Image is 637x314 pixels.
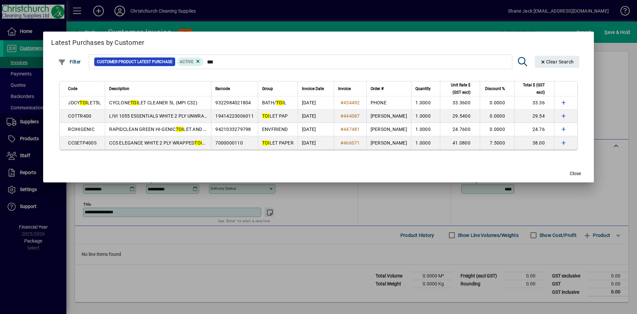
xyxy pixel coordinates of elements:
[440,110,480,123] td: 29.5400
[338,112,362,120] a: #444087
[444,81,476,96] div: Unit Rate $ (GST excl)
[302,85,330,92] div: Invoice Date
[565,168,586,180] button: Close
[262,85,273,92] span: Group
[411,96,440,110] td: 1.0000
[262,113,270,119] em: TOI
[338,139,362,147] a: #466071
[215,85,230,92] span: Barcode
[338,85,362,92] div: Invoice
[58,59,81,64] span: Filter
[177,57,204,66] mat-chip: Product Activation Status: Active
[480,96,514,110] td: 0.0000
[519,81,545,96] span: Total $ (GST excl)
[514,136,554,150] td: 38.00
[540,59,574,64] span: Clear Search
[262,127,288,132] span: ENVFRIEND
[262,85,294,92] div: Group
[215,140,243,146] span: 7000000110
[480,110,514,123] td: 0.0000
[415,85,437,92] div: Quantity
[298,123,334,136] td: [DATE]
[440,136,480,150] td: 41.0800
[343,100,360,105] span: 434492
[343,140,360,146] span: 466071
[514,96,554,110] td: 33.36
[371,85,407,92] div: Order #
[302,85,324,92] span: Invoice Date
[262,113,288,119] span: LET PAP
[340,140,343,146] span: #
[262,100,286,105] span: BATH/ L
[444,81,470,96] span: Unit Rate $ (GST excl)
[68,113,91,119] span: COTTR400
[340,113,343,119] span: #
[514,123,554,136] td: 24.76
[440,96,480,110] td: 33.3600
[535,56,579,68] button: Clear
[68,140,97,146] span: CCSETP400S
[366,96,411,110] td: PHONE
[180,59,193,64] span: Active
[298,110,334,123] td: [DATE]
[338,126,362,133] a: #447481
[97,58,173,65] span: Customer Product Latest Purchase
[68,85,77,92] span: Code
[415,85,431,92] span: Quantity
[519,81,551,96] div: Total $ (GST excl)
[366,110,411,123] td: [PERSON_NAME]
[215,100,251,105] span: 9322984021804
[298,136,334,150] td: [DATE]
[366,136,411,150] td: [PERSON_NAME]
[366,123,411,136] td: [PERSON_NAME]
[68,127,95,132] span: RCIHIGENIC
[411,136,440,150] td: 1.0000
[411,123,440,136] td: 1.0000
[480,123,514,136] td: 0.0000
[176,127,183,132] em: TOI
[276,100,284,105] em: TOI
[215,127,251,132] span: 9421033279798
[109,100,197,105] span: CYCLONE LET CLEANER 5L (MPI C32)
[440,123,480,136] td: 24.7600
[485,85,505,92] span: Discount %
[109,113,289,119] span: LIVI 1055 ESSENTIALS WHITE 2 PLY UNWRAPPED LET ROLLS 400S X 36 (6X6PK)
[109,140,249,146] span: CCS ELEGANCE WHITE 2 PLY WRAPPED LET ROLLS 400S X 48
[340,100,343,105] span: #
[371,85,384,92] span: Order #
[343,127,360,132] span: 447481
[68,100,101,105] span: JDCY LET5L
[570,170,581,177] span: Close
[43,32,594,51] h2: Latest Purchases by Customer
[262,140,294,146] span: LET PAPER
[215,113,254,119] span: 19414223006011
[340,127,343,132] span: #
[130,100,138,105] em: TOI
[262,140,270,146] em: TOI
[484,85,511,92] div: Discount %
[109,85,129,92] span: Description
[215,85,254,92] div: Barcode
[109,127,257,132] span: RAPIDCLEAN GREEN HI-GENIC LET AND BATHROOM CLEANER 5L
[109,85,207,92] div: Description
[68,85,101,92] div: Code
[338,99,362,106] a: #434492
[514,110,554,123] td: 29.54
[411,110,440,123] td: 1.0000
[343,113,360,119] span: 444087
[80,100,87,105] em: TOI
[56,56,83,68] button: Filter
[194,140,202,146] em: TOI
[338,85,351,92] span: Invoice
[298,96,334,110] td: [DATE]
[480,136,514,150] td: 7.5000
